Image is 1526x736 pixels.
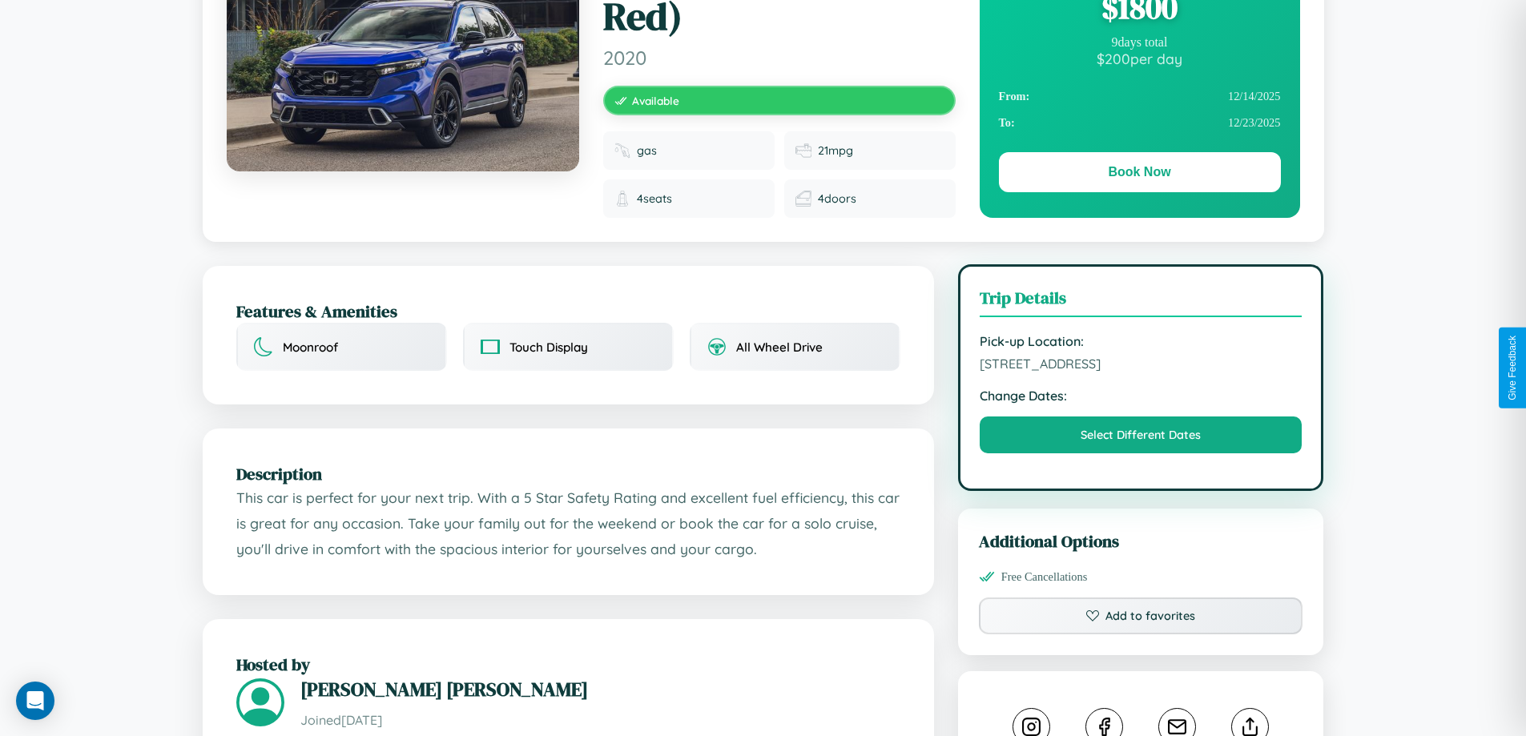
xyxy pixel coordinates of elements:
strong: Change Dates: [980,388,1303,404]
strong: From: [999,90,1030,103]
span: Free Cancellations [1001,570,1088,584]
button: Book Now [999,152,1281,192]
span: gas [637,143,657,158]
span: 2020 [603,46,956,70]
img: Doors [795,191,811,207]
button: Select Different Dates [980,416,1303,453]
div: Give Feedback [1507,336,1518,400]
span: Available [632,94,679,107]
div: 9 days total [999,35,1281,50]
h2: Features & Amenities [236,300,900,323]
img: Seats [614,191,630,207]
strong: Pick-up Location: [980,333,1303,349]
h3: [PERSON_NAME] [PERSON_NAME] [300,676,900,702]
span: [STREET_ADDRESS] [980,356,1303,372]
span: Moonroof [283,340,338,355]
span: All Wheel Drive [736,340,823,355]
h3: Trip Details [980,286,1303,317]
span: 4 seats [637,191,672,206]
span: 21 mpg [818,143,853,158]
button: Add to favorites [979,597,1303,634]
span: Touch Display [509,340,588,355]
strong: To: [999,116,1015,130]
h3: Additional Options [979,529,1303,553]
img: Fuel efficiency [795,143,811,159]
img: Fuel type [614,143,630,159]
div: 12 / 14 / 2025 [999,83,1281,110]
p: This car is perfect for your next trip. With a 5 Star Safety Rating and excellent fuel efficiency... [236,485,900,561]
div: Open Intercom Messenger [16,682,54,720]
span: 4 doors [818,191,856,206]
p: Joined [DATE] [300,709,900,732]
h2: Description [236,462,900,485]
div: $ 200 per day [999,50,1281,67]
h2: Hosted by [236,653,900,676]
div: 12 / 23 / 2025 [999,110,1281,136]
